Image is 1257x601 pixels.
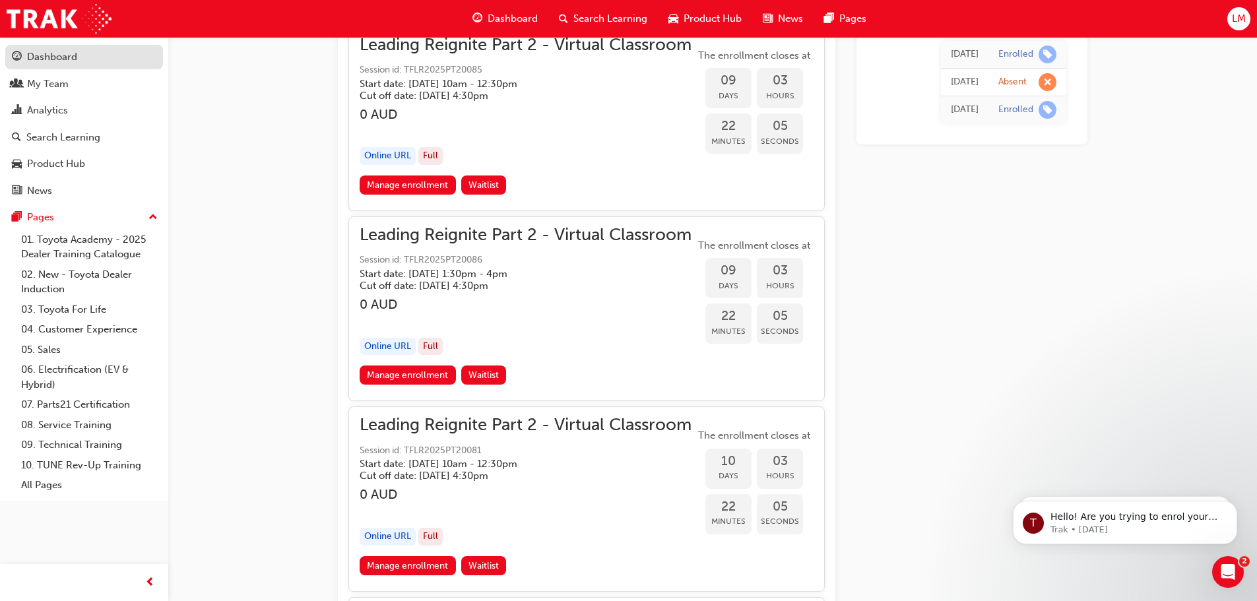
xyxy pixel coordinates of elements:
[360,297,692,312] h3: 0 AUD
[705,468,752,484] span: Days
[1239,556,1250,567] span: 2
[757,278,803,294] span: Hours
[705,309,752,324] span: 22
[12,51,22,63] span: guage-icon
[16,455,163,476] a: 10. TUNE Rev-Up Training
[1039,73,1056,91] span: learningRecordVerb_ABSENT-icon
[5,205,163,230] button: Pages
[16,230,163,265] a: 01. Toyota Academy - 2025 Dealer Training Catalogue
[5,98,163,123] a: Analytics
[16,319,163,340] a: 04. Customer Experience
[839,11,866,26] span: Pages
[757,88,803,104] span: Hours
[16,415,163,435] a: 08. Service Training
[573,11,647,26] span: Search Learning
[757,263,803,278] span: 03
[705,134,752,149] span: Minutes
[16,340,163,360] a: 05. Sales
[360,90,670,102] h5: Cut off date: [DATE] 4:30pm
[752,5,814,32] a: news-iconNews
[5,72,163,96] a: My Team
[548,5,658,32] a: search-iconSearch Learning
[705,324,752,339] span: Minutes
[695,48,814,63] span: The enrollment closes at
[26,130,100,145] div: Search Learning
[12,79,22,90] span: people-icon
[360,528,416,546] div: Online URL
[360,253,692,268] span: Session id: TFLR2025PT20086
[468,369,499,381] span: Waitlist
[16,360,163,395] a: 06. Electrification (EV & Hybrid)
[705,263,752,278] span: 09
[757,134,803,149] span: Seconds
[757,514,803,529] span: Seconds
[360,38,692,53] span: Leading Reignite Part 2 - Virtual Classroom
[360,38,814,200] button: Leading Reignite Part 2 - Virtual ClassroomSession id: TFLR2025PT20085Start date: [DATE] 10am - 1...
[418,528,443,546] div: Full
[360,107,692,122] h3: 0 AUD
[488,11,538,26] span: Dashboard
[461,365,507,385] button: Waitlist
[5,45,163,69] a: Dashboard
[462,5,548,32] a: guage-iconDashboard
[360,280,670,292] h5: Cut off date: [DATE] 4:30pm
[16,435,163,455] a: 09. Technical Training
[1212,556,1244,588] iframe: Intercom live chat
[418,147,443,165] div: Full
[757,119,803,134] span: 05
[559,11,568,27] span: search-icon
[1232,11,1246,26] span: LM
[757,324,803,339] span: Seconds
[12,105,22,117] span: chart-icon
[12,158,22,170] span: car-icon
[57,38,224,102] span: Hello! Are you trying to enrol your staff in a face to face training session? Check out the video...
[5,125,163,150] a: Search Learning
[951,75,979,90] div: Tue Sep 23 2025 10:00:00 GMT+0930 (Australian Central Standard Time)
[7,4,112,34] img: Trak
[16,475,163,495] a: All Pages
[824,11,834,27] span: pages-icon
[705,88,752,104] span: Days
[5,152,163,176] a: Product Hub
[757,468,803,484] span: Hours
[418,338,443,356] div: Full
[814,5,877,32] a: pages-iconPages
[360,458,670,470] h5: Start date: [DATE] 10am - 12:30pm
[360,418,814,580] button: Leading Reignite Part 2 - Virtual ClassroomSession id: TFLR2025PT20081Start date: [DATE] 10am - 1...
[145,575,155,591] span: prev-icon
[5,42,163,205] button: DashboardMy TeamAnalyticsSearch LearningProduct HubNews
[12,132,21,144] span: search-icon
[705,454,752,469] span: 10
[757,454,803,469] span: 03
[360,556,456,575] a: Manage enrollment
[1039,46,1056,63] span: learningRecordVerb_ENROLL-icon
[12,185,22,197] span: news-icon
[360,147,416,165] div: Online URL
[472,11,482,27] span: guage-icon
[16,395,163,415] a: 07. Parts21 Certification
[951,47,979,62] div: Tue Sep 23 2025 14:46:45 GMT+0930 (Australian Central Standard Time)
[998,76,1027,88] div: Absent
[27,210,54,225] div: Pages
[27,49,77,65] div: Dashboard
[360,228,814,390] button: Leading Reignite Part 2 - Virtual ClassroomSession id: TFLR2025PT20086Start date: [DATE] 1:30pm -...
[360,268,670,280] h5: Start date: [DATE] 1:30pm - 4pm
[684,11,742,26] span: Product Hub
[695,238,814,253] span: The enrollment closes at
[27,183,52,199] div: News
[461,175,507,195] button: Waitlist
[148,209,158,226] span: up-icon
[705,499,752,515] span: 22
[998,48,1033,61] div: Enrolled
[360,78,670,90] h5: Start date: [DATE] 10am - 12:30pm
[360,63,692,78] span: Session id: TFLR2025PT20085
[16,265,163,300] a: 02. New - Toyota Dealer Induction
[360,418,692,433] span: Leading Reignite Part 2 - Virtual Classroom
[468,560,499,571] span: Waitlist
[360,228,692,243] span: Leading Reignite Part 2 - Virtual Classroom
[705,119,752,134] span: 22
[998,104,1033,116] div: Enrolled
